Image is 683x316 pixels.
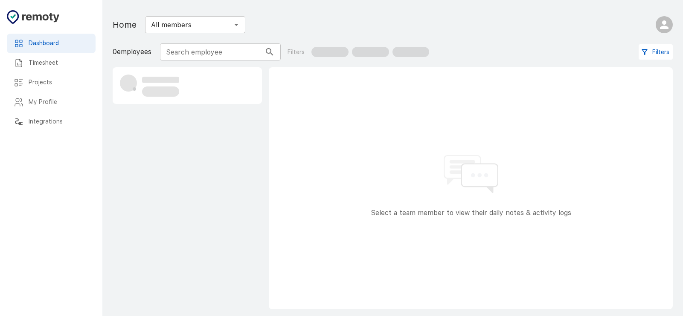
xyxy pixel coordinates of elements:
button: Filters [639,44,673,60]
div: Timesheet [7,53,96,73]
div: Dashboard [7,34,96,53]
div: Projects [7,73,96,92]
p: Filters [288,48,305,57]
h6: Projects [29,78,89,87]
h6: My Profile [29,98,89,107]
h6: Dashboard [29,39,89,48]
p: Select a team member to view their daily notes & activity logs [371,208,571,218]
h6: Integrations [29,117,89,126]
h1: Home [113,18,137,32]
button: Open [230,19,242,31]
p: 0 employees [113,47,151,57]
div: My Profile [7,92,96,112]
h6: Timesheet [29,58,89,68]
div: Integrations [7,112,96,132]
